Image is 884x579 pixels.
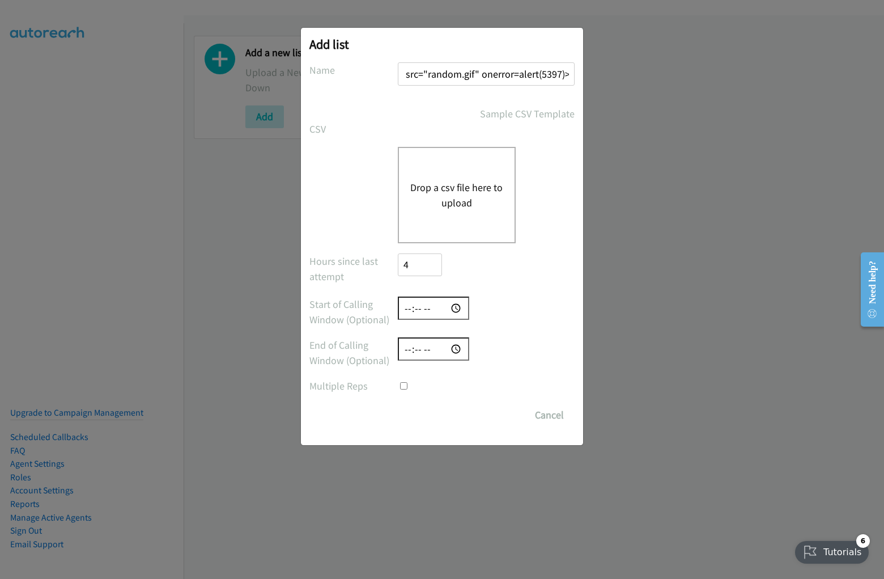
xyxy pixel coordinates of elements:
label: Hours since last attempt [309,253,398,284]
label: CSV [309,121,398,137]
label: Multiple Reps [309,378,398,394]
label: Start of Calling Window (Optional) [309,297,398,327]
h2: Add list [309,36,575,52]
iframe: Checklist [788,530,875,570]
button: Drop a csv file here to upload [410,180,503,210]
label: End of Calling Window (Optional) [309,337,398,368]
button: Cancel [524,404,575,426]
label: Name [309,62,398,78]
a: Sample CSV Template [480,106,575,121]
iframe: Resource Center [851,244,884,335]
